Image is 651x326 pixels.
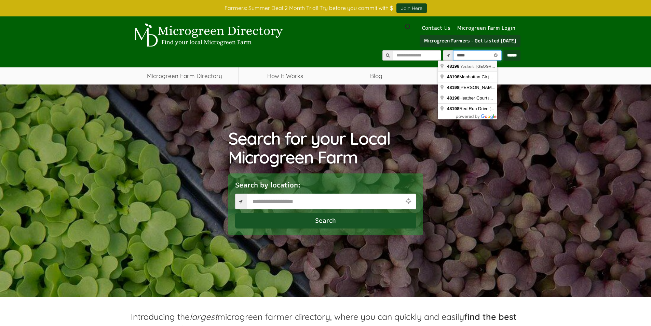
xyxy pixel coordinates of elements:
[235,180,300,190] label: Search by location:
[447,74,459,79] span: 48198
[488,96,569,100] span: [GEOGRAPHIC_DATA], [GEOGRAPHIC_DATA]
[460,64,515,68] span: Ypsilanti, [GEOGRAPHIC_DATA]
[419,25,454,31] a: Contact Us
[447,95,488,101] span: Heather Court
[131,23,285,47] img: Microgreen Directory
[489,107,570,111] span: [GEOGRAPHIC_DATA], [GEOGRAPHIC_DATA]
[396,3,427,13] a: Join Here
[126,3,526,13] div: Farmers: Summer Deal 2 Month Trial! Try before you commit with $
[404,198,412,205] i: Use Current Location
[447,106,459,111] span: 48198
[447,74,488,79] span: Manhattan Cir
[447,95,459,101] span: 48198
[447,85,459,90] span: 48198
[239,67,332,84] a: How It Works
[447,64,459,69] span: 48198
[447,85,543,90] span: [PERSON_NAME][GEOGRAPHIC_DATA]
[332,67,421,84] a: Blog
[235,213,416,229] button: Search
[457,25,519,31] a: Microgreen Farm Login
[421,67,520,84] span: Farmers
[488,75,569,79] span: [GEOGRAPHIC_DATA], [GEOGRAPHIC_DATA]
[228,129,423,167] h1: Search for your Local Microgreen Farm
[190,311,217,322] em: largest
[420,35,520,47] a: Microgreen Farmers - Get Listed [DATE]
[447,106,489,111] span: Red Run Drive
[131,67,239,84] a: Microgreen Farm Directory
